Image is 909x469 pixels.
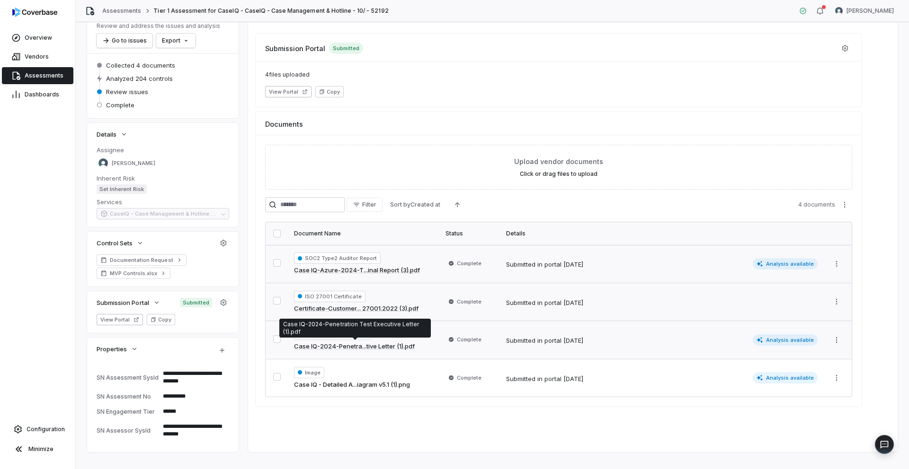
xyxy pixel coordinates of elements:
button: Ascending [448,198,467,212]
a: Assessments [2,67,73,84]
button: Properties [94,340,141,357]
span: Details [97,130,116,139]
span: Filter [362,201,376,208]
div: Submitted in portal [506,260,583,269]
span: Documentation Request [110,256,173,264]
span: Documents [265,119,303,129]
span: [PERSON_NAME] [112,160,155,167]
span: Analyzed 204 controls [106,74,173,83]
a: Vendors [2,48,73,65]
span: Overview [25,34,52,42]
dt: Inherent Risk [97,174,229,182]
span: Complete [457,336,481,343]
span: Vendors [25,53,49,61]
div: SN Assessment SysId [97,374,159,381]
button: Copy [147,314,175,325]
button: Minimize [4,440,71,459]
span: Complete [457,374,481,382]
span: Complete [457,260,481,267]
div: [DATE] [563,336,583,346]
span: 4 files uploaded [265,71,852,78]
a: Certificate-Customer... 27001.2022 (3).pdf [294,304,419,313]
svg: Ascending [454,201,461,208]
span: Analysis available [753,258,818,269]
span: Submitted [329,43,363,54]
span: SOC2 Type2 Auditor Report [294,252,381,264]
span: Control Sets [97,239,133,247]
span: [PERSON_NAME] [847,7,894,15]
div: SN Assessor SysId [97,427,159,434]
a: Case IQ - Detailed A...iagram v5.1 (1).png [294,380,410,390]
button: More actions [829,257,844,271]
span: Dashboards [25,91,59,98]
div: [DATE] [563,298,583,308]
dt: Services [97,198,229,206]
span: Tier 1 Assessment for CaseIQ - CaseIQ - Case Management & Hotline - 10/ - 52192 [153,7,388,15]
button: More actions [837,198,852,212]
span: Configuration [27,426,65,433]
span: Review issues [106,87,148,96]
a: Documentation Request [97,254,187,266]
button: Filter [347,198,383,212]
img: logo-D7KZi-bG.svg [12,8,57,17]
div: Details [506,230,818,237]
p: Case IQ-2024-Penetration Test Executive Letter (1).pdf [283,321,427,336]
span: Submission Portal [265,43,325,53]
button: More actions [829,371,844,385]
button: Submission Portal [94,294,163,311]
span: Set Inherent Risk [97,184,147,194]
button: View Portal [97,314,143,325]
span: Analysis available [753,334,818,346]
span: Submitted [180,298,212,307]
span: Analysis available [753,372,818,383]
span: Assessments [25,72,63,79]
span: Complete [457,298,481,305]
button: More actions [829,295,844,309]
div: Submitted in portal [506,336,583,346]
dt: Assignee [97,146,229,154]
span: Minimize [28,445,53,453]
a: Dashboards [2,86,73,103]
div: Status [446,230,495,237]
span: MVP Controls.xlsx [110,269,157,277]
button: More actions [829,333,844,347]
div: Submitted in portal [506,374,583,384]
button: View Portal [265,86,312,97]
a: Configuration [4,421,71,438]
a: MVP Controls.xlsx [97,268,170,279]
div: Submitted in portal [506,298,583,308]
div: [DATE] [563,374,583,384]
span: Upload vendor documents [514,156,603,166]
a: Case IQ-Azure-2024-T...inal Report (3).pdf [294,266,420,275]
button: Go to issues [97,34,152,48]
img: Samuel Folarin avatar [835,7,843,15]
div: SN Engagement Tier [97,408,159,415]
div: SN Assessment No [97,393,159,400]
span: Properties [97,345,127,353]
button: Details [94,126,131,143]
a: Case IQ-2024-Penetra...tive Letter (1).pdf [294,342,415,351]
span: Collected 4 documents [106,61,175,69]
img: Samuel Folarin avatar [98,158,108,168]
button: Sort byCreated at [384,198,446,212]
span: ISO 27001 Certificate [294,291,365,302]
a: Overview [2,29,73,46]
a: Assessments [102,7,141,15]
div: [DATE] [563,260,583,269]
button: Control Sets [94,234,147,252]
p: Review and address the issues and analysis [97,22,220,30]
button: Samuel Folarin avatar[PERSON_NAME] [829,4,900,18]
span: Submission Portal [97,298,149,307]
span: Image [294,367,324,378]
button: Export [156,34,196,48]
button: Copy [315,86,344,97]
label: Click or drag files to upload [520,170,597,178]
div: Document Name [294,230,434,237]
span: Complete [106,101,134,109]
span: 4 documents [798,201,835,208]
